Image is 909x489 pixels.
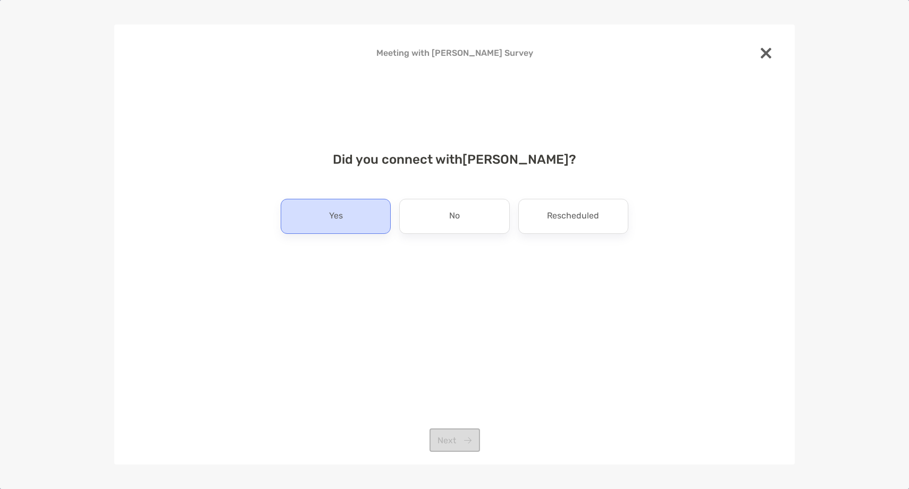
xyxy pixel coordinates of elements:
h4: Meeting with [PERSON_NAME] Survey [131,48,778,58]
img: close modal [761,48,771,58]
h4: Did you connect with [PERSON_NAME] ? [131,152,778,167]
p: Rescheduled [547,208,599,225]
p: No [449,208,460,225]
p: Yes [329,208,343,225]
